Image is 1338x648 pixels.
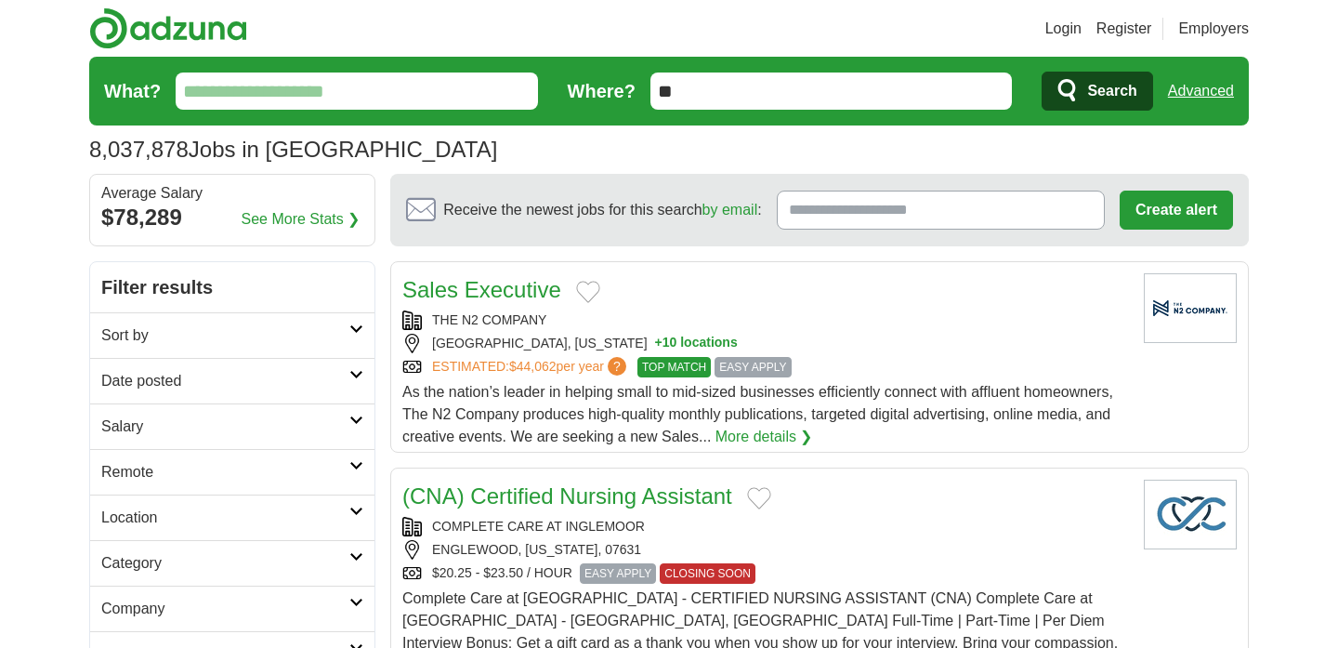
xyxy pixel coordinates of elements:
[101,324,349,347] h2: Sort by
[747,487,771,509] button: Add to favorite jobs
[1096,18,1152,40] a: Register
[90,495,374,540] a: Location
[90,312,374,358] a: Sort by
[90,358,374,403] a: Date posted
[1045,18,1082,40] a: Login
[89,137,497,162] h1: Jobs in [GEOGRAPHIC_DATA]
[660,563,755,584] span: CLOSING SOON
[101,416,349,438] h2: Salary
[702,202,758,218] a: by email
[402,540,1129,560] div: ENGLEWOOD, [US_STATE], 07631
[101,186,363,201] div: Average Salary
[101,507,349,529] h2: Location
[576,281,600,303] button: Add to favorite jobs
[1168,73,1234,110] a: Advanced
[509,359,557,374] span: $44,062
[608,357,626,376] span: ?
[568,77,636,105] label: Where?
[402,483,732,509] a: (CNA) Certified Nursing Assistant
[90,403,374,449] a: Salary
[101,461,349,483] h2: Remote
[402,334,1129,353] div: [GEOGRAPHIC_DATA], [US_STATE]
[402,311,1129,330] div: THE N2 COMPANY
[90,540,374,586] a: Category
[1042,72,1152,111] button: Search
[432,357,630,377] a: ESTIMATED:$44,062per year?
[715,357,791,377] span: EASY APPLY
[1144,480,1237,549] img: Company logo
[89,7,247,49] img: Adzuna logo
[101,370,349,392] h2: Date posted
[655,334,738,353] button: +10 locations
[402,384,1113,444] span: As the nation’s leader in helping small to mid-sized businesses efficiently connect with affluent...
[90,262,374,312] h2: Filter results
[1087,73,1136,110] span: Search
[90,449,374,495] a: Remote
[443,199,761,221] span: Receive the newest jobs for this search :
[402,517,1129,536] div: COMPLETE CARE AT INGLEMOOR
[580,563,656,584] span: EASY APPLY
[101,598,349,620] h2: Company
[101,201,363,234] div: $78,289
[1178,18,1249,40] a: Employers
[101,552,349,575] h2: Category
[242,208,361,231] a: See More Stats ❯
[402,277,561,302] a: Sales Executive
[715,426,813,448] a: More details ❯
[104,77,161,105] label: What?
[637,357,711,377] span: TOP MATCH
[402,563,1129,584] div: $20.25 - $23.50 / HOUR
[1144,273,1237,343] img: Company logo
[655,334,662,353] span: +
[89,133,189,166] span: 8,037,878
[90,586,374,631] a: Company
[1120,191,1233,230] button: Create alert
